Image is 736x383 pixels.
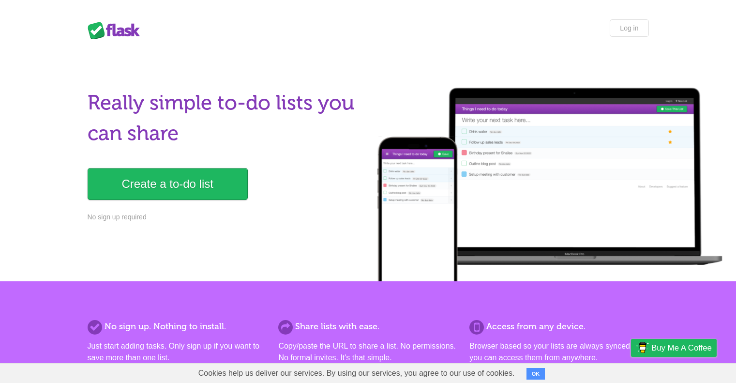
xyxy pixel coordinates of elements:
p: Just start adding tasks. Only sign up if you want to save more than one list. [88,340,267,364]
a: Buy me a coffee [631,339,717,357]
button: OK [526,368,545,380]
p: Browser based so your lists are always synced and you can access them from anywhere. [469,340,648,364]
img: Buy me a coffee [636,339,649,356]
span: Buy me a coffee [651,339,712,356]
h2: Access from any device. [469,320,648,333]
p: Copy/paste the URL to share a list. No permissions. No formal invites. It's that simple. [278,340,457,364]
h1: Really simple to-do lists you can share [88,88,362,149]
div: Flask Lists [88,22,146,39]
h2: No sign up. Nothing to install. [88,320,267,333]
p: No sign up required [88,212,362,222]
h2: Share lists with ease. [278,320,457,333]
a: Create a to-do list [88,168,248,200]
a: Log in [610,19,648,37]
span: Cookies help us deliver our services. By using our services, you agree to our use of cookies. [189,364,525,383]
